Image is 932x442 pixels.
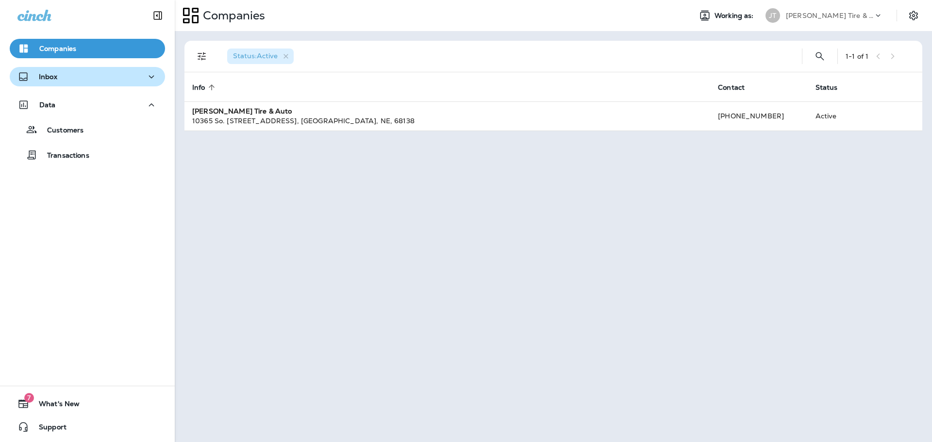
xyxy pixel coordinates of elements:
[192,83,205,92] span: Info
[718,83,757,92] span: Contact
[37,151,89,161] p: Transactions
[144,6,171,25] button: Collapse Sidebar
[815,83,850,92] span: Status
[10,119,165,140] button: Customers
[233,51,278,60] span: Status : Active
[10,95,165,115] button: Data
[37,126,83,135] p: Customers
[715,12,756,20] span: Working as:
[39,73,57,81] p: Inbox
[10,67,165,86] button: Inbox
[39,45,76,52] p: Companies
[192,107,292,115] strong: [PERSON_NAME] Tire & Auto
[192,47,212,66] button: Filters
[815,83,838,92] span: Status
[808,101,870,131] td: Active
[29,400,80,411] span: What's New
[718,83,745,92] span: Contact
[10,39,165,58] button: Companies
[10,417,165,437] button: Support
[29,423,67,435] span: Support
[786,12,873,19] p: [PERSON_NAME] Tire & Auto
[710,101,807,131] td: [PHONE_NUMBER]
[810,47,830,66] button: Search Companies
[766,8,780,23] div: JT
[199,8,265,23] p: Companies
[227,49,294,64] div: Status:Active
[10,394,165,413] button: 7What's New
[10,145,165,165] button: Transactions
[905,7,922,24] button: Settings
[24,393,34,403] span: 7
[192,83,218,92] span: Info
[846,52,868,60] div: 1 - 1 of 1
[192,116,702,126] div: 10365 So. [STREET_ADDRESS] , [GEOGRAPHIC_DATA] , NE , 68138
[39,101,56,109] p: Data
